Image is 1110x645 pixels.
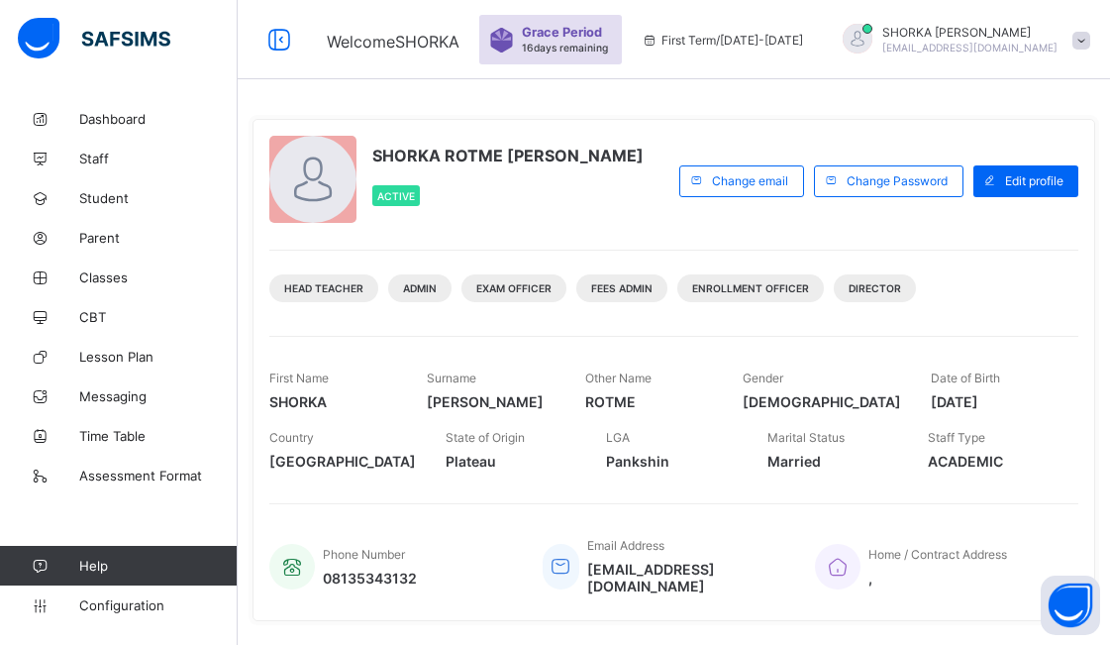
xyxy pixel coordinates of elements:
span: Marital Status [767,430,845,445]
span: Welcome SHORKA [327,32,459,52]
div: SHORKAJOEL [823,24,1100,56]
span: LGA [606,430,630,445]
span: ACADEMIC [928,453,1059,470]
span: [EMAIL_ADDRESS][DOMAIN_NAME] [587,561,785,594]
span: State of Origin [446,430,525,445]
span: Admin [403,282,437,294]
span: [DATE] [931,393,1059,410]
span: Head Teacher [284,282,363,294]
span: Director [849,282,901,294]
span: Enrollment Officer [692,282,809,294]
span: Married [767,453,898,470]
span: Grace Period [522,25,602,40]
span: , [868,570,1007,587]
span: Lesson Plan [79,349,238,365]
span: Help [79,558,237,574]
span: [PERSON_NAME] [427,393,555,410]
span: Pankshin [606,453,737,470]
span: Assessment Format [79,468,238,484]
span: CBT [79,309,238,325]
span: Time Table [79,428,238,444]
span: Change email [712,173,788,188]
span: Parent [79,230,238,246]
span: SHORKA [269,393,397,410]
img: sticker-purple.71386a28dfed39d6af7621340158ba97.svg [489,28,514,53]
span: Classes [79,269,238,285]
span: Student [79,190,238,206]
span: [GEOGRAPHIC_DATA] [269,453,416,470]
span: Change Password [847,173,948,188]
span: Other Name [585,371,652,385]
span: [EMAIL_ADDRESS][DOMAIN_NAME] [882,42,1058,54]
span: Staff Type [928,430,985,445]
span: SHORKA ROTME [PERSON_NAME] [372,146,644,165]
span: Date of Birth [931,371,1000,385]
span: 16 days remaining [522,42,608,54]
span: Active [377,190,415,202]
span: Configuration [79,597,237,613]
span: First Name [269,371,329,385]
span: SHORKA [PERSON_NAME] [882,25,1058,40]
span: session/term information [642,33,803,48]
img: safsims [18,18,170,59]
span: Country [269,430,314,445]
span: Plateau [446,453,576,470]
button: Open asap [1041,576,1100,635]
span: Home / Contract Address [868,547,1007,562]
span: Edit profile [1005,173,1063,188]
span: [DEMOGRAPHIC_DATA] [743,393,901,410]
span: Staff [79,151,238,166]
span: Phone Number [323,547,405,562]
span: Fees Admin [591,282,653,294]
span: Messaging [79,388,238,404]
span: Gender [743,371,783,385]
span: Email Address [587,538,664,553]
span: 08135343132 [323,570,417,587]
span: ROTME [585,393,713,410]
span: Surname [427,371,476,385]
span: Dashboard [79,111,238,127]
span: Exam Officer [476,282,552,294]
